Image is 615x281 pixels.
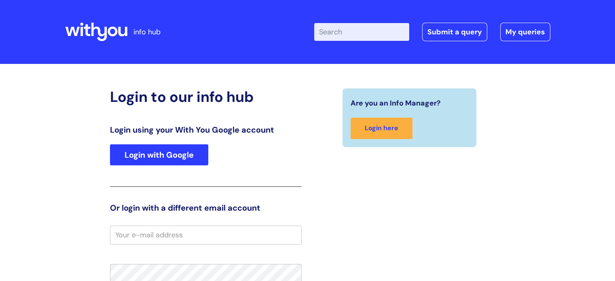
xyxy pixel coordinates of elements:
[110,88,302,106] h2: Login to our info hub
[500,23,550,41] a: My queries
[133,25,161,38] p: info hub
[110,125,302,135] h3: Login using your With You Google account
[110,226,302,244] input: Your e-mail address
[314,23,409,41] input: Search
[422,23,487,41] a: Submit a query
[110,203,302,213] h3: Or login with a different email account
[351,97,441,110] span: Are you an Info Manager?
[351,118,412,139] a: Login here
[110,144,208,165] a: Login with Google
